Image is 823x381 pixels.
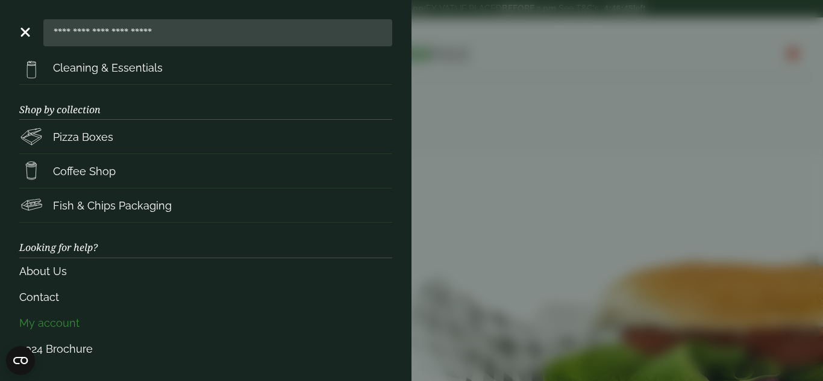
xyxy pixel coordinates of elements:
a: Contact [19,284,392,310]
span: Pizza Boxes [53,129,113,145]
img: HotDrink_paperCup.svg [19,159,43,183]
a: Cleaning & Essentials [19,51,392,84]
a: Fish & Chips Packaging [19,188,392,222]
img: FishNchip_box.svg [19,193,43,217]
h3: Looking for help? [19,223,392,258]
button: Open CMP widget [6,346,35,375]
a: 2024 Brochure [19,336,392,362]
a: Coffee Shop [19,154,392,188]
img: Pizza_boxes.svg [19,125,43,149]
a: Pizza Boxes [19,120,392,153]
span: Fish & Chips Packaging [53,197,172,214]
img: open-wipe.svg [19,55,43,79]
span: Coffee Shop [53,163,116,179]
a: About Us [19,258,392,284]
a: My account [19,310,392,336]
span: Cleaning & Essentials [53,60,163,76]
h3: Shop by collection [19,85,392,120]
